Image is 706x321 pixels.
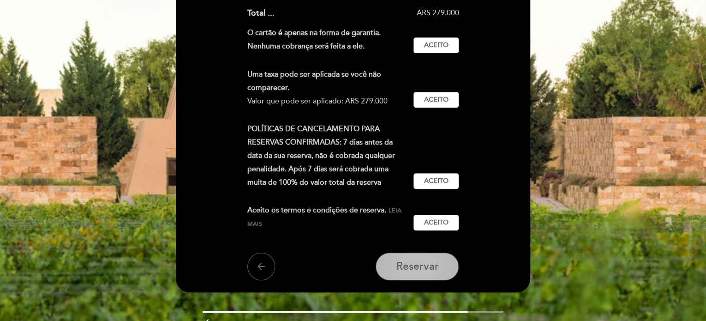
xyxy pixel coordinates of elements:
span: Aceito [424,176,449,186]
button: Aceito [413,215,459,230]
div: Aceito os termos e condições de reserva. [247,204,414,230]
div: O cartão é apenas na forma de garantia. Nenhuma cobrança será feita a ele. [247,26,414,53]
span: Total ... [247,8,275,18]
span: Aceito [424,218,449,228]
button: Aceito [413,37,459,53]
i: arrow_back [256,261,267,272]
span: Leia mais [247,207,401,228]
span: Reservar [396,260,438,273]
button: arrow_back [247,253,275,280]
div: POLÍTICAS DE CANCELAMENTO PARA RESERVAS CONFIRMADAS: 7 dias antes da data da sua reserva, não é c... [247,122,414,189]
div: Valor que pode ser aplicado: ARS 279.000 [247,95,407,108]
div: Uma taxa pode ser aplicada se você não comparecer. [247,68,407,95]
div: ARS 279.000 [275,8,459,18]
button: Aceito [413,173,459,189]
button: Aceito [413,92,459,108]
span: Aceito [424,41,449,50]
button: Reservar [376,253,459,280]
span: Aceito [424,95,449,105]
